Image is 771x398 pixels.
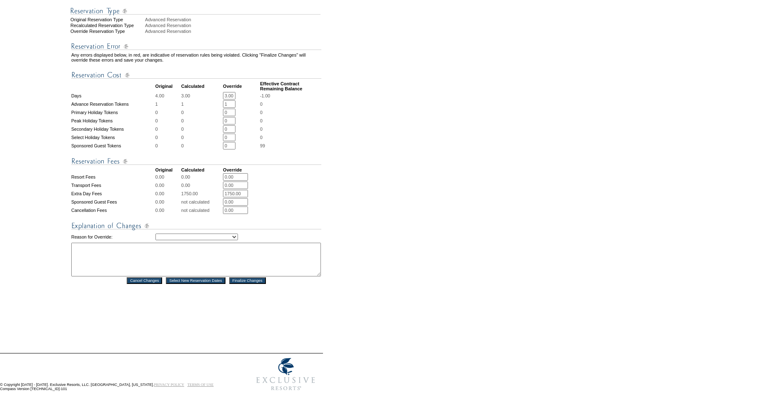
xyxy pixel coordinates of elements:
td: 0 [181,134,222,141]
td: 0 [155,125,180,133]
td: Extra Day Fees [71,190,155,197]
td: not calculated [181,206,222,214]
td: 0.00 [155,198,180,206]
td: Cancellation Fees [71,206,155,214]
td: 1 [181,100,222,108]
td: 0 [181,125,222,133]
span: 99 [260,143,265,148]
span: 0 [260,110,263,115]
td: 3.00 [181,92,222,99]
input: Cancel Changes [127,277,162,284]
td: Reason for Override: [71,232,155,242]
td: Sponsored Guest Tokens [71,142,155,149]
td: not calculated [181,198,222,206]
td: 0.00 [155,182,180,189]
div: Advanced Reservation [145,23,322,28]
td: 1 [155,100,180,108]
a: PRIVACY POLICY [154,383,184,387]
td: Override [223,167,259,172]
td: Primary Holiday Tokens [71,109,155,116]
td: Peak Holiday Tokens [71,117,155,124]
td: Original [155,167,180,172]
div: Override Reservation Type [70,29,144,34]
td: 0.00 [155,173,180,181]
td: 0 [155,117,180,124]
td: Original [155,81,180,91]
td: 0 [181,109,222,116]
div: Advanced Reservation [145,29,322,34]
td: 4.00 [155,92,180,99]
td: 0 [181,142,222,149]
td: Calculated [181,167,222,172]
div: Original Reservation Type [70,17,144,22]
td: 0.00 [155,190,180,197]
div: Advanced Reservation [145,17,322,22]
img: Reservation Fees [71,156,321,167]
div: Recalculated Reservation Type [70,23,144,28]
td: 0 [155,109,180,116]
td: Advance Reservation Tokens [71,100,155,108]
td: 0.00 [155,206,180,214]
td: 0.00 [181,173,222,181]
img: Reservation Cost [71,70,321,80]
td: Sponsored Guest Fees [71,198,155,206]
span: -1.00 [260,93,270,98]
img: Reservation Errors [71,41,321,52]
td: Transport Fees [71,182,155,189]
td: Override [223,81,259,91]
td: 0 [181,117,222,124]
td: Effective Contract Remaining Balance [260,81,321,91]
td: Calculated [181,81,222,91]
td: Days [71,92,155,99]
span: 0 [260,135,263,140]
td: 1750.00 [181,190,222,197]
span: 0 [260,127,263,132]
td: 0 [155,142,180,149]
span: 0 [260,118,263,123]
img: Reservation Type [70,6,320,16]
td: 0 [155,134,180,141]
td: Select Holiday Tokens [71,134,155,141]
input: Select New Reservation Dates [166,277,225,284]
td: Resort Fees [71,173,155,181]
span: 0 [260,102,263,107]
a: TERMS OF USE [188,383,214,387]
td: 0.00 [181,182,222,189]
img: Explanation of Changes [71,221,321,231]
input: Finalize Changes [229,277,266,284]
img: Exclusive Resorts [248,353,323,395]
td: Any errors displayed below, in red, are indicative of reservation rules being violated. Clicking ... [71,52,321,62]
td: Secondary Holiday Tokens [71,125,155,133]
